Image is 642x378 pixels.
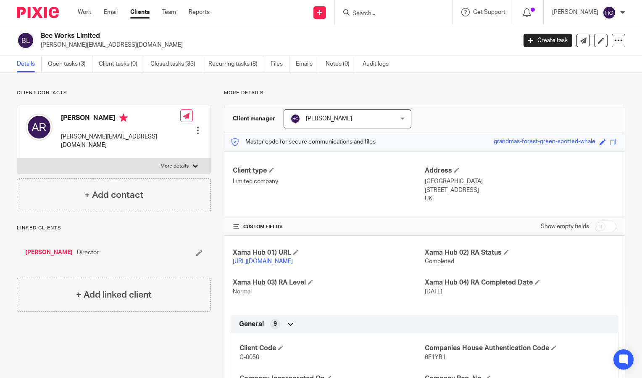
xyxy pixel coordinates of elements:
[76,288,152,301] h4: + Add linked client
[239,344,424,353] h4: Client Code
[425,258,454,264] span: Completed
[233,258,293,264] a: [URL][DOMAIN_NAME]
[41,41,511,49] p: [PERSON_NAME][EMAIL_ADDRESS][DOMAIN_NAME]
[17,32,34,49] img: svg%3E
[306,116,352,122] span: [PERSON_NAME]
[17,90,211,96] p: Client contacts
[326,56,356,72] a: Notes (0)
[233,278,424,287] h4: Xama Hub 03) RA Level
[162,8,176,16] a: Team
[425,177,616,186] p: [GEOGRAPHIC_DATA]
[84,189,143,202] h4: + Add contact
[189,8,210,16] a: Reports
[524,34,572,47] a: Create task
[271,56,289,72] a: Files
[119,114,128,122] i: Primary
[61,114,180,124] h4: [PERSON_NAME]
[231,138,376,146] p: Master code for secure communications and files
[130,8,150,16] a: Clients
[363,56,395,72] a: Audit logs
[274,320,277,328] span: 9
[26,114,53,141] img: svg%3E
[233,177,424,186] p: Limited company
[541,222,589,231] label: Show empty fields
[603,6,616,19] img: svg%3E
[425,344,610,353] h4: Companies House Authentication Code
[494,137,595,147] div: grandmas-forest-green-spotted-whale
[233,289,252,295] span: Normal
[425,194,616,203] p: UK
[425,186,616,194] p: [STREET_ADDRESS]
[239,354,259,360] span: C-0050
[233,224,424,230] h4: CUSTOM FIELDS
[233,114,275,123] h3: Client manager
[352,10,427,18] input: Search
[425,278,616,287] h4: Xama Hub 04) RA Completed Date
[160,163,189,170] p: More details
[425,354,446,360] span: 6F1YB1
[296,56,319,72] a: Emails
[224,90,625,96] p: More details
[233,166,424,175] h4: Client type
[48,56,92,72] a: Open tasks (3)
[208,56,264,72] a: Recurring tasks (8)
[61,133,180,150] p: [PERSON_NAME][EMAIL_ADDRESS][DOMAIN_NAME]
[17,7,59,18] img: Pixie
[150,56,202,72] a: Closed tasks (33)
[78,8,91,16] a: Work
[425,248,616,257] h4: Xama Hub 02) RA Status
[552,8,598,16] p: [PERSON_NAME]
[290,114,300,124] img: svg%3E
[41,32,417,40] h2: Bee Works Limited
[17,56,42,72] a: Details
[239,320,264,329] span: General
[17,225,211,232] p: Linked clients
[233,248,424,257] h4: Xama Hub 01) URL
[77,248,99,257] span: Director
[425,166,616,175] h4: Address
[425,289,442,295] span: [DATE]
[104,8,118,16] a: Email
[473,9,505,15] span: Get Support
[99,56,144,72] a: Client tasks (0)
[25,248,73,257] a: [PERSON_NAME]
